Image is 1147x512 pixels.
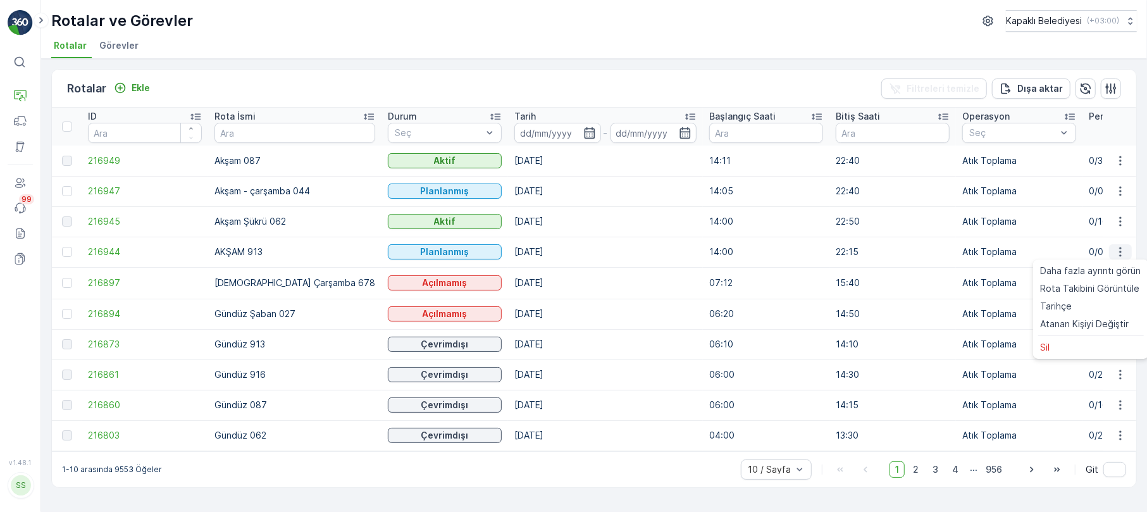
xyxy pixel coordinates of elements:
button: Planlanmış [388,244,502,259]
td: Gündüz 916 [208,359,381,390]
span: Atanan Kişiyi Değiştir [1041,318,1129,330]
td: AKŞAM 913 [208,237,381,267]
p: Bitiş Saati [836,110,880,123]
input: dd/mm/yyyy [611,123,697,143]
a: 216947 [88,185,202,197]
p: Aktif [434,215,456,228]
div: Toggle Row Selected [62,216,72,227]
td: Atık Toplama [956,176,1082,206]
td: Atık Toplama [956,299,1082,329]
td: [DATE] [508,420,703,451]
div: Toggle Row Selected [62,400,72,410]
td: [DATE] [508,299,703,329]
td: Atık Toplama [956,359,1082,390]
span: v 1.48.1 [8,459,33,466]
td: Atık Toplama [956,146,1082,176]
p: Çevrimdışı [421,429,469,442]
td: Atık Toplama [956,420,1082,451]
a: 216861 [88,368,202,381]
span: 2 [907,461,924,478]
p: Planlanmış [421,246,469,258]
span: 1 [890,461,905,478]
p: Planlanmış [421,185,469,197]
div: Toggle Row Selected [62,278,72,288]
td: 06:20 [703,299,829,329]
td: 15:40 [829,267,956,299]
p: ... [970,461,977,478]
a: Rota Takibini Görüntüle [1036,280,1146,297]
td: 14:30 [829,359,956,390]
button: Açılmamış [388,275,502,290]
p: Filtreleri temizle [907,82,979,95]
td: 14:05 [703,176,829,206]
button: Ekle [109,80,155,96]
span: 4 [946,461,964,478]
a: 216860 [88,399,202,411]
span: Görevler [99,39,139,52]
p: Rotalar ve Görevler [51,11,193,31]
p: Dışa aktar [1017,82,1063,95]
td: [DATE] [508,237,703,267]
button: Aktif [388,214,502,229]
td: 06:00 [703,359,829,390]
p: Performans [1089,110,1139,123]
input: dd/mm/yyyy [514,123,601,143]
a: 216894 [88,308,202,320]
button: Çevrimdışı [388,337,502,352]
p: Çevrimdışı [421,368,469,381]
button: Filtreleri temizle [881,78,987,99]
p: ID [88,110,97,123]
td: Gündüz Şaban 027 [208,299,381,329]
div: Toggle Row Selected [62,247,72,257]
td: [DATE] [508,390,703,420]
td: Gündüz 913 [208,329,381,359]
a: 216949 [88,154,202,167]
button: Kapaklı Belediyesi(+03:00) [1006,10,1137,32]
div: Toggle Row Selected [62,339,72,349]
td: [DATE] [508,146,703,176]
a: 216803 [88,429,202,442]
td: 14:10 [829,329,956,359]
td: 04:00 [703,420,829,451]
td: Atık Toplama [956,329,1082,359]
td: Atık Toplama [956,267,1082,299]
td: Atık Toplama [956,206,1082,237]
span: 3 [927,461,944,478]
p: Seç [395,127,482,139]
a: Daha fazla ayrıntı görün [1036,262,1146,280]
td: 14:00 [703,206,829,237]
p: Başlangıç Saati [709,110,776,123]
p: Seç [969,127,1057,139]
a: 216945 [88,215,202,228]
td: Akşam 087 [208,146,381,176]
div: Toggle Row Selected [62,186,72,196]
td: 14:15 [829,390,956,420]
a: 216944 [88,246,202,258]
td: Gündüz 087 [208,390,381,420]
td: [DATE] [508,329,703,359]
p: - [604,125,608,140]
a: 216873 [88,338,202,351]
input: Ara [214,123,375,143]
input: Ara [836,123,950,143]
td: [DATE] [508,176,703,206]
td: 13:30 [829,420,956,451]
td: Atık Toplama [956,237,1082,267]
span: Daha fazla ayrıntı görün [1041,265,1141,277]
p: Durum [388,110,417,123]
span: 956 [980,461,1008,478]
div: Toggle Row Selected [62,370,72,380]
td: 14:50 [829,299,956,329]
td: [DATE] [508,267,703,299]
p: Tarih [514,110,536,123]
input: Ara [88,123,202,143]
td: Akşam Şükrü 062 [208,206,381,237]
